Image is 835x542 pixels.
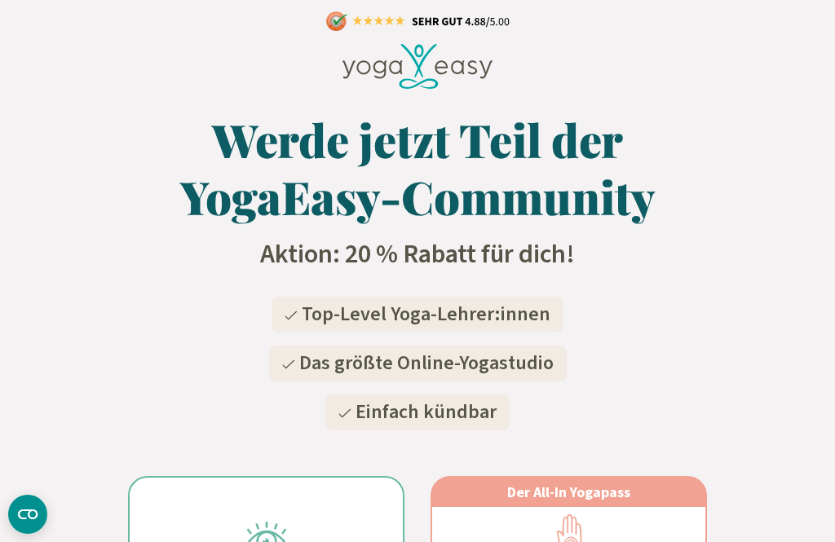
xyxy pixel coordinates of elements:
span: Einfach kündbar [356,398,497,426]
span: Der All-In Yogapass [507,483,630,501]
h1: Werde jetzt Teil der YogaEasy-Community [144,111,691,225]
span: Top-Level Yoga-Lehrer:innen [302,300,550,328]
button: CMP-Widget öffnen [8,495,47,534]
span: Das größte Online-Yogastudio [299,349,554,377]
